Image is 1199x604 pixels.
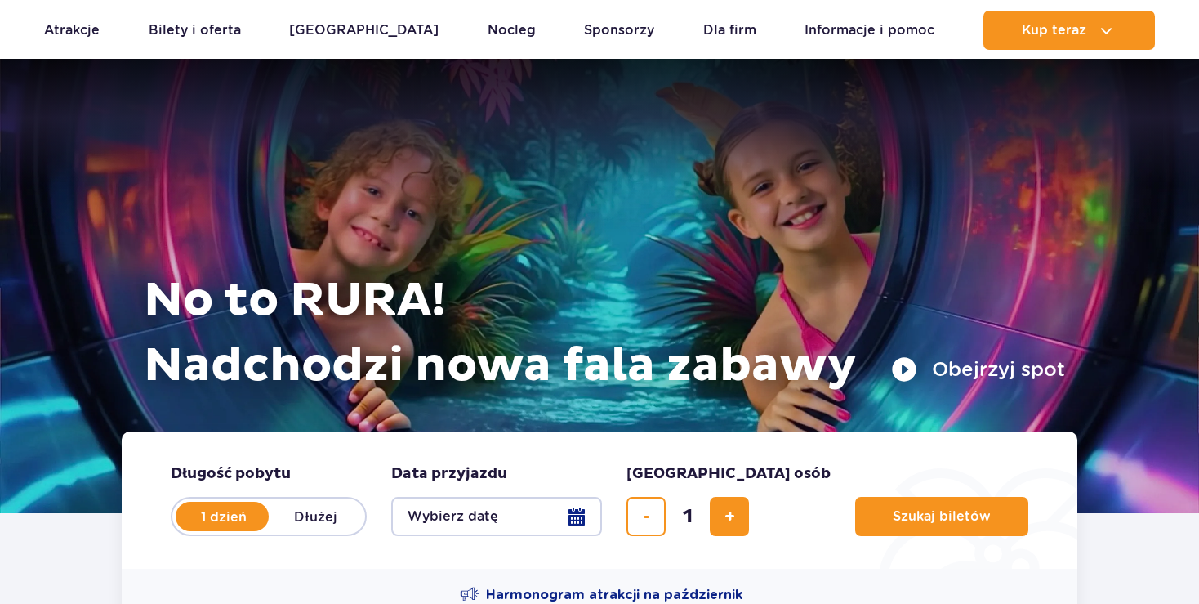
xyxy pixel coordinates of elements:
[177,499,270,534] label: 1 dzień
[893,509,991,524] span: Szukaj biletów
[391,497,602,536] button: Wybierz datę
[171,464,291,484] span: Długość pobytu
[269,499,362,534] label: Dłużej
[805,11,934,50] a: Informacje i pomoc
[486,586,742,604] span: Harmonogram atrakcji na październik
[626,497,666,536] button: usuń bilet
[983,11,1155,50] button: Kup teraz
[391,464,507,484] span: Data przyjazdu
[122,432,1077,569] form: Planowanie wizyty w Park of Poland
[855,497,1028,536] button: Szukaj biletów
[891,356,1065,383] button: Obejrzyj spot
[144,268,1065,399] h1: No to RURA! Nadchodzi nowa fala zabawy
[149,11,241,50] a: Bilety i oferta
[1022,23,1086,38] span: Kup teraz
[488,11,536,50] a: Nocleg
[289,11,439,50] a: [GEOGRAPHIC_DATA]
[584,11,654,50] a: Sponsorzy
[710,497,749,536] button: dodaj bilet
[668,497,707,536] input: liczba biletów
[703,11,756,50] a: Dla firm
[626,464,831,484] span: [GEOGRAPHIC_DATA] osób
[44,11,100,50] a: Atrakcje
